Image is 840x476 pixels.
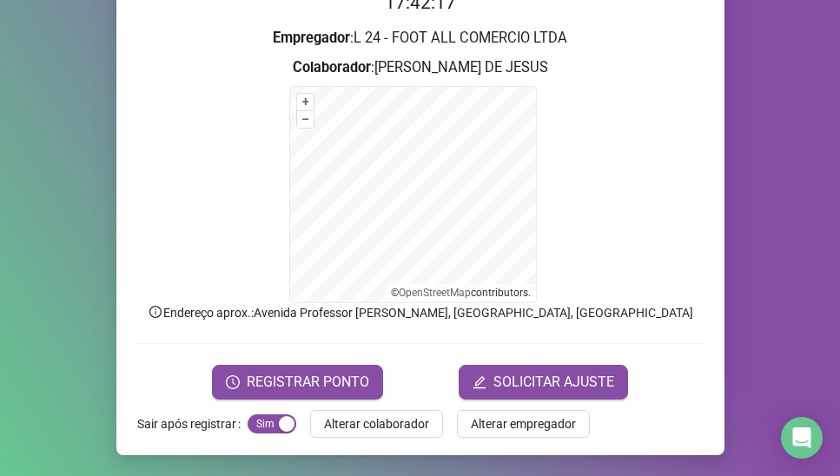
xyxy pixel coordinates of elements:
[781,417,823,459] div: Open Intercom Messenger
[247,372,369,393] span: REGISTRAR PONTO
[212,365,383,400] button: REGISTRAR PONTO
[473,375,486,389] span: edit
[297,94,314,110] button: +
[399,287,471,299] a: OpenStreetMap
[459,365,628,400] button: editSOLICITAR AJUSTE
[137,56,704,79] h3: : [PERSON_NAME] DE JESUS
[493,372,614,393] span: SOLICITAR AJUSTE
[297,111,314,128] button: –
[137,27,704,50] h3: : L 24 - FOOT ALL COMERCIO LTDA
[457,410,590,438] button: Alterar empregador
[148,304,163,320] span: info-circle
[310,410,443,438] button: Alterar colaborador
[471,414,576,433] span: Alterar empregador
[293,59,371,76] strong: Colaborador
[324,414,429,433] span: Alterar colaborador
[391,287,531,299] li: © contributors.
[273,30,350,46] strong: Empregador
[226,375,240,389] span: clock-circle
[137,410,248,438] label: Sair após registrar
[137,303,704,322] p: Endereço aprox. : Avenida Professor [PERSON_NAME], [GEOGRAPHIC_DATA], [GEOGRAPHIC_DATA]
